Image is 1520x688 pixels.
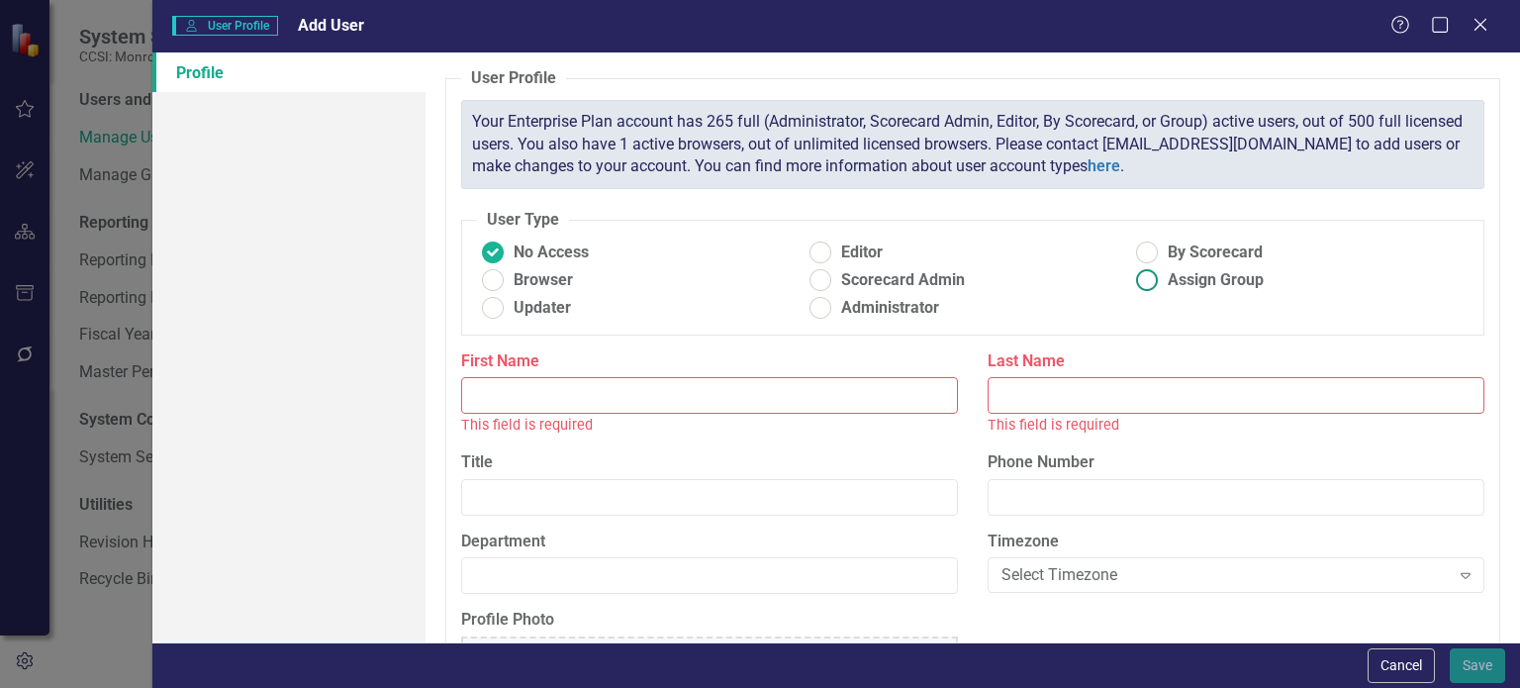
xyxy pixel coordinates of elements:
label: Profile Photo [461,609,958,632]
span: No Access [514,242,589,264]
span: User Profile [172,16,278,36]
label: Timezone [988,531,1484,553]
legend: User Profile [461,67,566,90]
button: Cancel [1368,648,1435,683]
span: Assign Group [1168,269,1264,292]
a: here [1088,156,1120,175]
div: Select Timezone [1001,564,1449,587]
label: Last Name [988,350,1484,373]
label: Phone Number [988,451,1484,474]
label: Title [461,451,958,474]
span: Editor [841,242,883,264]
legend: User Type [477,209,569,232]
span: By Scorecard [1168,242,1263,264]
div: This field is required [461,414,958,437]
span: Administrator [841,297,939,320]
label: First Name [461,350,958,373]
span: Scorecard Admin [841,269,965,292]
div: This field is required [988,414,1484,437]
span: Browser [514,269,573,292]
label: Department [461,531,958,553]
span: Updater [514,297,571,320]
span: Add User [298,16,364,35]
button: Save [1450,648,1505,683]
span: Your Enterprise Plan account has 265 full (Administrator, Scorecard Admin, Editor, By Scorecard, ... [472,112,1463,176]
a: Profile [152,52,426,92]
